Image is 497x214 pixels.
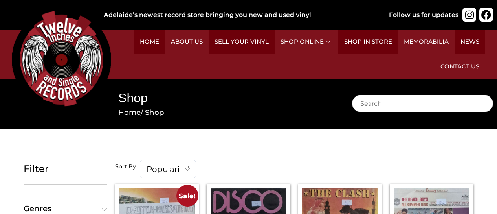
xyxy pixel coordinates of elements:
div: Adelaide’s newest record store bringing you new and used vinyl [104,10,380,20]
a: Shop Online [275,30,338,54]
a: Home [118,108,141,117]
a: Home [134,30,165,54]
a: Memorabilia [398,30,455,54]
a: Shop in Store [338,30,398,54]
span: Popularity [140,160,196,178]
a: Sell Your Vinyl [209,30,275,54]
h1: Shop [118,89,330,107]
span: Sale! [176,185,198,207]
div: Follow us for updates [389,10,458,20]
h5: Filter [24,163,107,175]
span: Genres [24,205,104,212]
a: Contact Us [435,54,485,79]
input: Search [352,95,493,112]
h5: Sort By [115,163,136,170]
button: Genres [24,205,107,212]
a: News [455,30,485,54]
nav: Breadcrumb [118,107,330,118]
a: About Us [165,30,209,54]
